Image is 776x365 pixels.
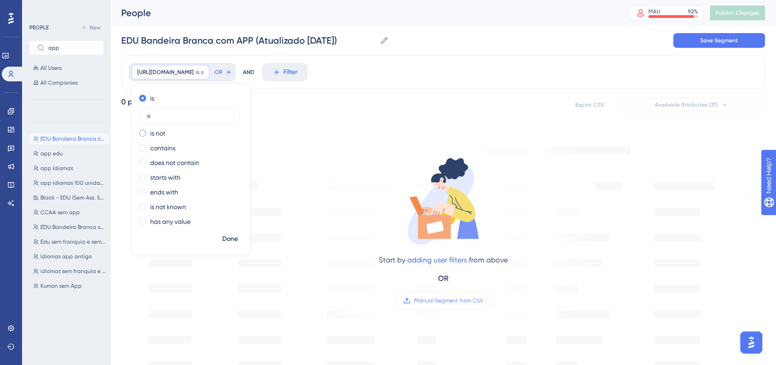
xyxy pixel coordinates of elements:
[40,64,62,72] span: All Users
[29,236,109,247] button: Edu sem franquia e sem app
[29,163,109,174] button: app idiomas
[283,67,298,78] span: Filter
[29,24,49,31] div: PEOPLE
[567,97,613,112] button: Export CSV
[715,9,759,17] span: Publish Changes
[655,101,718,108] span: Available Attributes (37)
[29,177,109,188] button: app idiomas 100 unidades
[90,24,101,31] span: New
[48,45,96,51] input: Search
[700,37,738,44] span: Save Segment
[150,187,178,198] label: ends with
[121,6,606,19] div: People
[217,231,243,247] button: Done
[29,251,109,262] button: Idiomas app antigo
[150,93,154,104] label: is
[214,68,222,76] span: OR
[40,165,73,172] span: app idiomas
[29,133,109,144] button: EDU Bandeira Branca com APP (Atualizado [DATE])
[150,128,165,139] label: is not
[29,148,109,159] button: app edu
[414,297,483,304] span: Manual Segment from CSV
[29,192,109,203] button: Black - EDU (Sem Ass. Sem App)
[150,172,180,183] label: starts with
[150,143,175,154] label: contains
[737,329,765,356] iframe: UserGuiding AI Assistant Launcher
[710,6,765,20] button: Publish Changes
[40,79,78,86] span: All Companies
[29,207,109,218] button: CCAA sem app
[29,63,104,74] button: All Users
[29,77,104,88] button: All Companies
[29,280,109,291] button: Kumon sem App
[137,68,194,76] span: [URL][DOMAIN_NAME]
[222,234,238,245] span: Done
[40,253,92,260] span: Idiomas app antigo
[213,65,233,80] button: OR
[40,194,106,201] span: Black - EDU (Sem Ass. Sem App)
[150,157,199,168] label: does not contain
[196,68,199,76] span: is
[243,63,254,81] div: AND
[121,97,152,108] div: 0 people
[379,255,508,266] div: Start by from above
[575,101,604,108] span: Export CSV
[40,268,106,275] span: idiomas sem franquia e sem app - Atualizado ([DATE])
[40,179,106,187] span: app idiomas 100 unidades
[150,201,186,212] label: is not known
[688,8,698,15] div: 92 %
[29,266,109,277] button: idiomas sem franquia e sem app - Atualizado ([DATE])
[40,135,106,143] span: EDU Bandeira Branca com APP (Atualizado [DATE])
[648,8,660,15] div: MAU
[40,282,82,290] span: Kumon sem App
[438,273,449,284] div: OR
[40,238,106,245] span: Edu sem franquia e sem app
[150,216,191,227] label: has any value
[29,222,109,233] button: EDU Bandeira Branca sem APP (Atualizado [DATE])
[121,34,376,47] input: Segment Name
[40,209,80,216] span: CCAA sem app
[618,97,765,112] button: Available Attributes (37)
[201,68,203,76] span: s
[40,150,63,157] span: app edu
[262,63,308,81] button: Filter
[40,223,106,231] span: EDU Bandeira Branca sem APP (Atualizado [DATE])
[78,22,104,33] button: New
[147,113,232,119] input: Type the value
[673,33,765,48] button: Save Segment
[407,256,467,264] a: adding user filters
[22,2,57,13] span: Need Help?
